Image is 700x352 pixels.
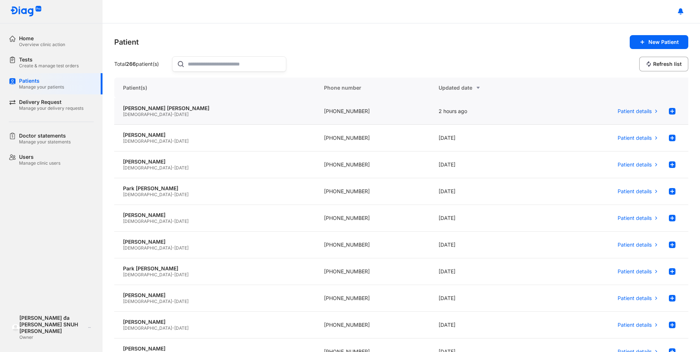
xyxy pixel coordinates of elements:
span: Refresh list [653,61,682,67]
span: Patient details [618,295,652,302]
span: [DATE] [174,325,189,331]
span: - [172,138,174,144]
span: [DATE] [174,218,189,224]
div: [PHONE_NUMBER] [315,151,430,178]
div: Patient [114,37,139,47]
span: Patient details [618,268,652,275]
div: [PERSON_NAME] [123,212,306,218]
div: Manage your patients [19,84,64,90]
div: [DATE] [430,312,545,338]
span: [DEMOGRAPHIC_DATA] [123,138,172,144]
span: - [172,299,174,304]
div: Home [19,35,65,42]
span: Patient details [618,108,652,115]
div: [PERSON_NAME] [123,132,306,138]
div: Updated date [439,83,536,92]
div: [PERSON_NAME] [PERSON_NAME] [123,105,306,112]
span: Patient details [618,241,652,248]
div: Users [19,154,60,160]
div: Patient(s) [114,78,315,98]
div: 2 hours ago [430,98,545,125]
div: Create & manage test orders [19,63,79,69]
div: [DATE] [430,232,545,258]
img: logo [12,324,19,332]
span: Patient details [618,322,652,328]
div: [PERSON_NAME] [123,292,306,299]
span: - [172,112,174,117]
span: [DEMOGRAPHIC_DATA] [123,245,172,251]
div: [PHONE_NUMBER] [315,178,430,205]
span: - [172,325,174,331]
span: [DATE] [174,192,189,197]
div: Patients [19,78,64,84]
div: Doctor statements [19,132,71,139]
div: [PHONE_NUMBER] [315,205,430,232]
button: Refresh list [639,57,688,71]
div: Delivery Request [19,99,83,105]
span: Patient details [618,215,652,221]
div: [PHONE_NUMBER] [315,232,430,258]
div: [DATE] [430,178,545,205]
span: - [172,165,174,171]
div: Total patient(s) [114,61,169,67]
div: [PHONE_NUMBER] [315,312,430,338]
div: [DATE] [430,125,545,151]
button: New Patient [630,35,688,49]
div: [DATE] [430,151,545,178]
span: [DATE] [174,272,189,277]
div: [DATE] [430,205,545,232]
div: [PHONE_NUMBER] [315,258,430,285]
span: [DATE] [174,112,189,117]
div: [PERSON_NAME] [123,239,306,245]
span: [DEMOGRAPHIC_DATA] [123,218,172,224]
div: [PHONE_NUMBER] [315,285,430,312]
span: Patient details [618,188,652,195]
div: [PERSON_NAME] [123,319,306,325]
span: Patient details [618,135,652,141]
span: [DEMOGRAPHIC_DATA] [123,112,172,117]
span: - [172,245,174,251]
span: New Patient [648,39,679,45]
div: [DATE] [430,285,545,312]
div: Owner [19,334,86,340]
span: [DATE] [174,138,189,144]
div: [PHONE_NUMBER] [315,98,430,125]
div: Overview clinic action [19,42,65,48]
span: [DEMOGRAPHIC_DATA] [123,165,172,171]
div: Manage your statements [19,139,71,145]
span: [DATE] [174,245,189,251]
div: [PERSON_NAME] [123,158,306,165]
span: - [172,218,174,224]
div: [PERSON_NAME] đa [PERSON_NAME] SNUH [PERSON_NAME] [19,315,86,334]
span: [DEMOGRAPHIC_DATA] [123,325,172,331]
span: [DEMOGRAPHIC_DATA] [123,192,172,197]
span: Patient details [618,161,652,168]
span: - [172,272,174,277]
div: Park [PERSON_NAME] [123,265,306,272]
span: [DATE] [174,165,189,171]
div: [PHONE_NUMBER] [315,125,430,151]
div: Park [PERSON_NAME] [123,185,306,192]
div: Phone number [315,78,430,98]
img: logo [10,6,42,17]
span: [DEMOGRAPHIC_DATA] [123,272,172,277]
span: 266 [126,61,136,67]
span: [DEMOGRAPHIC_DATA] [123,299,172,304]
div: [DATE] [430,258,545,285]
span: - [172,192,174,197]
div: Manage your delivery requests [19,105,83,111]
div: Tests [19,56,79,63]
div: Manage clinic users [19,160,60,166]
div: [PERSON_NAME] [123,345,306,352]
span: [DATE] [174,299,189,304]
